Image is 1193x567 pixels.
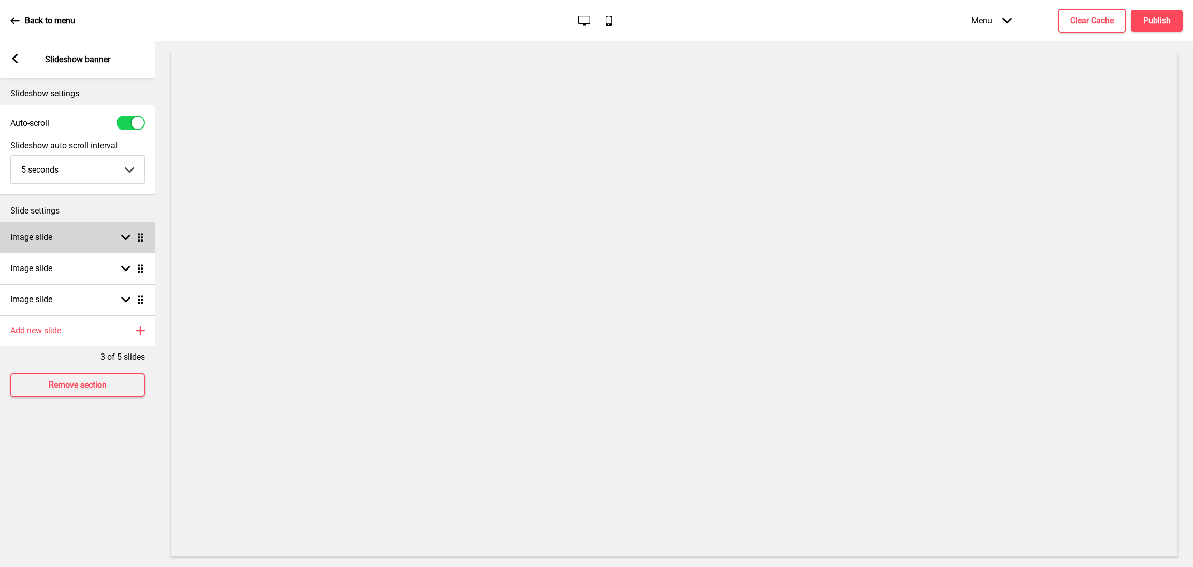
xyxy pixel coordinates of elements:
h4: Clear Cache [1070,15,1114,26]
h4: Image slide [10,263,52,274]
p: Slideshow settings [10,88,145,100]
div: Menu [961,5,1022,36]
p: Slide settings [10,205,145,217]
button: Clear Cache [1058,9,1126,33]
label: Slideshow auto scroll interval [10,140,145,150]
h4: Image slide [10,232,52,243]
a: Back to menu [10,7,75,35]
h4: Image slide [10,294,52,305]
p: Back to menu [25,15,75,26]
h4: Publish [1143,15,1171,26]
button: Publish [1131,10,1183,32]
p: 3 of 5 slides [100,351,145,363]
h4: Remove section [49,379,107,391]
button: Remove section [10,373,145,397]
p: Slideshow banner [45,54,110,65]
label: Auto-scroll [10,118,49,128]
h4: Add new slide [10,325,61,336]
